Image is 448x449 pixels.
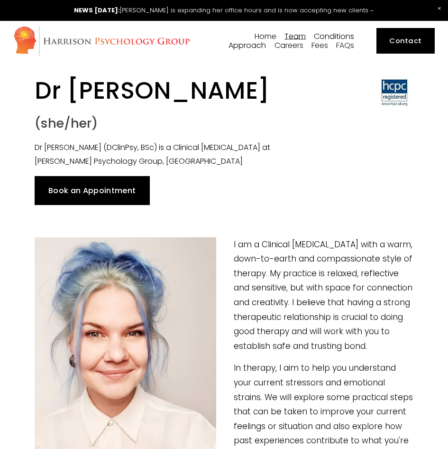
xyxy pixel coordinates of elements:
a: FAQs [336,41,354,50]
a: folder dropdown [229,41,266,50]
a: Fees [311,41,328,50]
p: Dr [PERSON_NAME] (DClinPsy, BSc) is a Clinical [MEDICAL_DATA] at [PERSON_NAME] Psychology Group, ... [35,141,315,168]
a: Careers [274,41,303,50]
span: Approach [229,42,266,49]
a: Home [255,32,276,41]
h1: Dr [PERSON_NAME] [35,76,315,138]
img: Harrison Psychology Group [13,26,190,56]
span: (she/her) [35,114,98,132]
a: Contact [376,28,435,54]
span: Team [284,33,306,40]
a: folder dropdown [284,32,306,41]
span: Conditions [314,33,354,40]
p: I am a Clinical [MEDICAL_DATA] with a warm, down-to-earth and compassionate style of therapy. My ... [35,237,413,354]
a: Book an Appointment [35,176,150,205]
a: folder dropdown [314,32,354,41]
